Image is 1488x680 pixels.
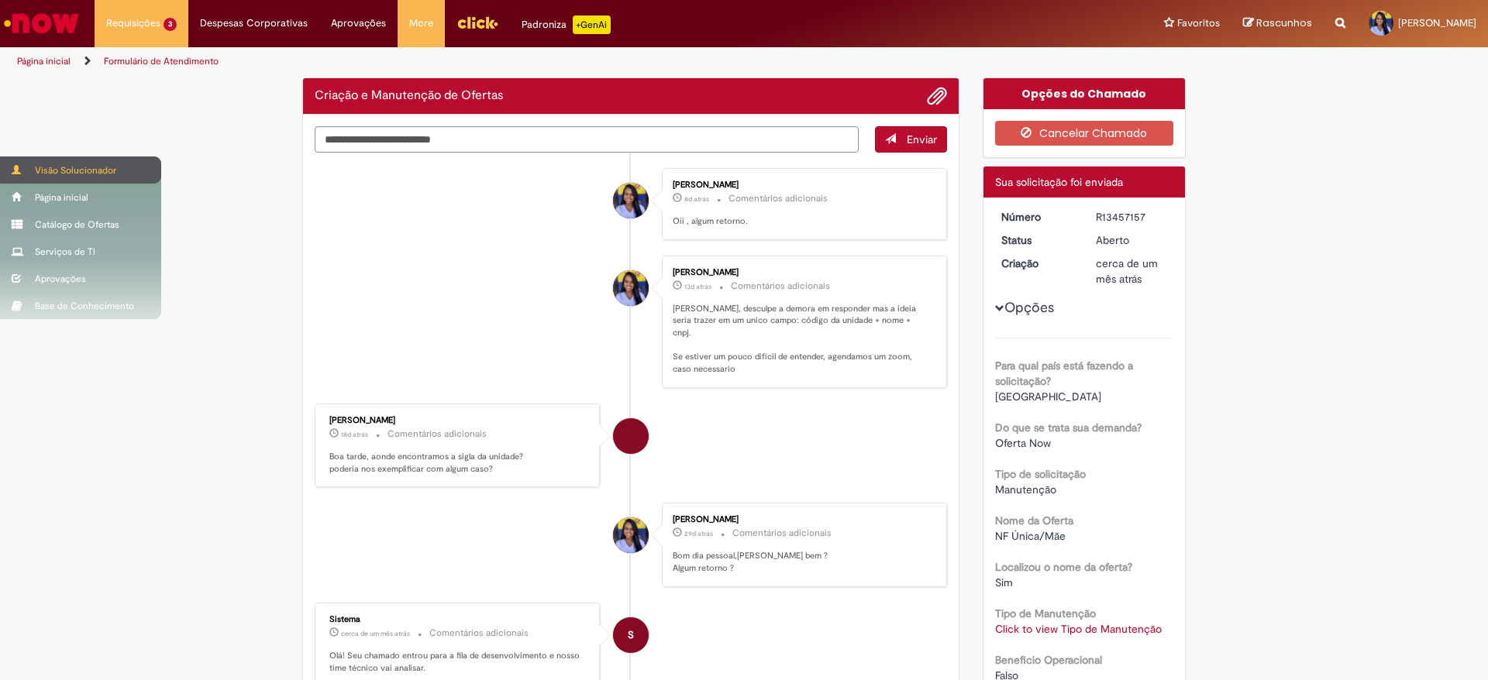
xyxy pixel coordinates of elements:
[684,194,709,204] span: 8d atrás
[613,270,649,306] div: Vanesa Cardoso da Silva Barros
[1243,16,1312,31] a: Rascunhos
[522,15,611,34] div: Padroniza
[329,650,587,674] p: Olá! Seu chamado entrou para a fila de desenvolvimento e nosso time técnico vai analisar.
[1256,15,1312,30] span: Rascunhos
[673,180,931,190] div: [PERSON_NAME]
[684,194,709,204] time: 22/09/2025 16:44:56
[673,303,931,376] p: [PERSON_NAME], desculpe a demora em responder mas a ideia seria trazer em um unico campo: código ...
[613,617,649,653] div: System
[329,615,587,624] div: Sistema
[995,653,1102,667] b: Beneficio Operacional
[732,527,832,540] small: Comentários adicionais
[995,467,1086,481] b: Tipo de solicitação
[1096,232,1168,248] div: Aberto
[995,359,1133,388] b: Para qual país está fazendo a solicitação?
[106,15,160,31] span: Requisições
[164,18,177,31] span: 3
[341,629,410,638] span: cerca de um mês atrás
[731,280,830,293] small: Comentários adicionais
[673,515,931,524] div: [PERSON_NAME]
[995,421,1142,434] b: Do que se trata sua demanda?
[315,126,859,153] textarea: Digite sua mensagem aqui...
[995,575,1013,589] span: Sim
[995,175,1123,189] span: Sua solicitação foi enviada
[875,126,947,153] button: Enviar
[990,232,1085,248] dt: Status
[409,15,433,31] span: More
[995,483,1056,496] span: Manutenção
[1096,256,1158,286] time: 28/08/2025 11:26:21
[990,256,1085,271] dt: Criação
[684,529,713,538] time: 01/09/2025 14:25:10
[613,183,649,218] div: Vanesa Cardoso da Silva Barros
[684,282,711,291] time: 17/09/2025 15:17:49
[573,15,611,34] p: +GenAi
[329,451,587,475] p: Boa tarde, aonde encontramos a sigla da unidade? poderia nos exemplificar com algum caso?
[995,513,1073,527] b: Nome da Oferta
[1096,209,1168,225] div: R13457157
[927,86,947,106] button: Adicionar anexos
[673,268,931,277] div: [PERSON_NAME]
[613,418,649,454] div: Matheus Borges
[2,8,81,39] img: ServiceNow
[684,529,713,538] span: 29d atrás
[673,550,931,574] p: Bom dia pessoal,[PERSON_NAME] bem ? Algum retorno ?
[613,517,649,553] div: Vanesa Cardoso da Silva Barros
[995,529,1066,543] span: NF Única/Mãe
[315,89,503,103] h2: Criação e Manutenção de Ofertas Histórico de tíquete
[331,15,386,31] span: Aprovações
[329,416,587,425] div: [PERSON_NAME]
[200,15,308,31] span: Despesas Corporativas
[1096,256,1168,287] div: 28/08/2025 11:26:21
[995,121,1174,146] button: Cancelar Chamado
[1096,256,1158,286] span: cerca de um mês atrás
[104,55,219,67] a: Formulário de Atendimento
[995,436,1051,450] span: Oferta Now
[628,616,634,654] span: S
[456,11,498,34] img: click_logo_yellow_360x200.png
[341,430,368,439] time: 12/09/2025 13:52:54
[983,78,1186,109] div: Opções do Chamado
[1398,16,1476,29] span: [PERSON_NAME]
[995,622,1162,636] a: Click to view Tipo de Manutenção
[684,282,711,291] span: 13d atrás
[387,428,487,441] small: Comentários adicionais
[990,209,1085,225] dt: Número
[341,430,368,439] span: 18d atrás
[12,47,980,76] ul: Trilhas de página
[995,390,1101,404] span: [GEOGRAPHIC_DATA]
[907,132,937,146] span: Enviar
[341,629,410,638] time: 28/08/2025 11:39:41
[17,55,71,67] a: Página inicial
[1177,15,1220,31] span: Favoritos
[673,215,931,228] p: Oii , algum retorno.
[429,627,529,640] small: Comentários adicionais
[995,560,1132,574] b: Localizou o nome da oferta?
[995,606,1096,620] b: Tipo de Manutenção
[728,192,828,205] small: Comentários adicionais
